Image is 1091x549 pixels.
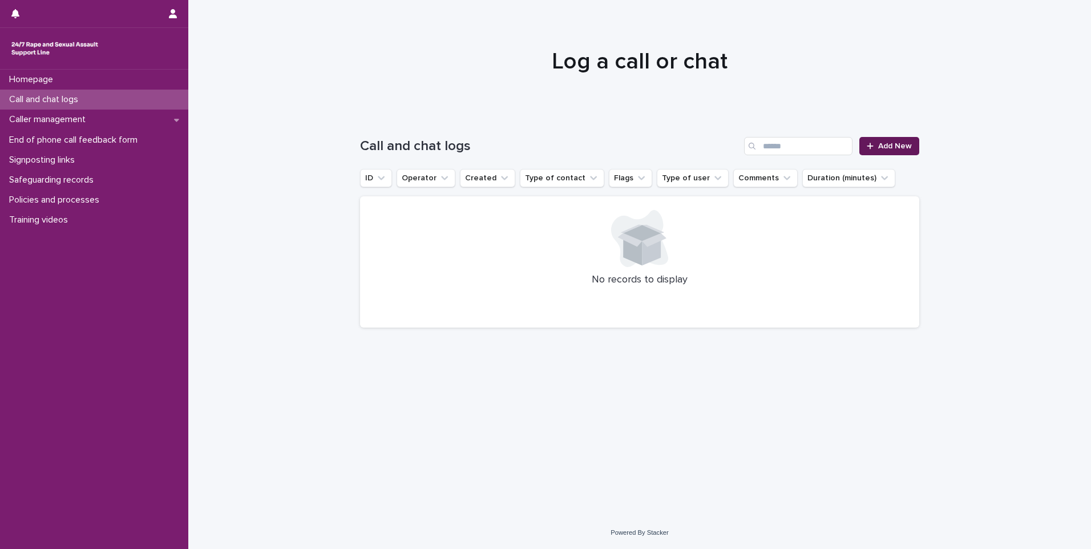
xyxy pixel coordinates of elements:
h1: Call and chat logs [360,138,740,155]
button: Flags [609,169,652,187]
p: Training videos [5,215,77,225]
input: Search [744,137,852,155]
button: Operator [397,169,455,187]
button: Created [460,169,515,187]
a: Powered By Stacker [611,529,668,536]
p: Homepage [5,74,62,85]
p: Safeguarding records [5,175,103,185]
button: Comments [733,169,798,187]
button: ID [360,169,392,187]
button: Type of contact [520,169,604,187]
span: Add New [878,142,912,150]
p: No records to display [374,274,906,286]
img: rhQMoQhaT3yELyF149Cw [9,37,100,60]
p: Policies and processes [5,195,108,205]
button: Duration (minutes) [802,169,895,187]
h1: Log a call or chat [360,48,919,75]
a: Add New [859,137,919,155]
p: Signposting links [5,155,84,165]
p: Caller management [5,114,95,125]
p: Call and chat logs [5,94,87,105]
button: Type of user [657,169,729,187]
p: End of phone call feedback form [5,135,147,146]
